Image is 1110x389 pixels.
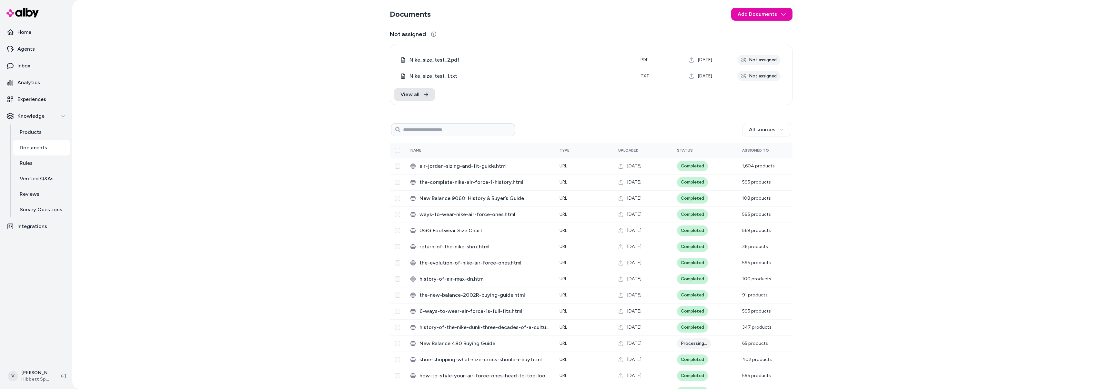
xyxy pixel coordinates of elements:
[627,373,641,379] span: [DATE]
[410,356,549,364] div: shoe-shopping-what-size-crocs-should-i-buy.html
[627,340,641,347] span: [DATE]
[698,73,712,79] span: [DATE]
[410,324,549,331] div: history-of-the-nike-dunk-three-decades-of-a-cultural-phenomenon.html
[742,163,775,169] span: 1,604 products
[13,186,70,202] a: Reviews
[410,259,549,267] div: the-evolution-of-nike-air-force-ones.html
[560,276,567,282] span: URL
[410,148,459,153] div: Name
[17,223,47,230] p: Integrations
[395,341,400,346] button: Select row
[627,179,641,185] span: [DATE]
[400,91,419,98] span: View all
[17,112,45,120] p: Knowledge
[419,324,549,331] span: history-of-the-nike-dunk-three-decades-of-a-cultural-phenomenon.html
[677,258,708,268] div: Completed
[410,243,549,251] div: return-of-the-nike-shox.html
[410,194,549,202] div: New Balance 9060: History & Buyer’s Guide
[641,57,648,63] span: pdf
[731,8,792,21] button: Add Documents
[742,341,768,346] span: 65 products
[13,202,70,217] a: Survey Questions
[618,148,639,153] span: Uploaded
[419,259,549,267] span: the-evolution-of-nike-air-force-ones.html
[560,308,567,314] span: URL
[742,123,791,136] button: All sources
[400,72,630,80] div: Nike_size_test_1.txt
[419,307,549,315] span: 6-ways-to-wear-air-force-1s-full-fits.html
[560,324,567,330] span: URL
[20,159,33,167] p: Rules
[410,162,549,170] div: air-jordan-sizing-and-fit-guide.html
[17,79,40,86] p: Analytics
[410,178,549,186] div: the-complete-nike-air-force-1-history.html
[560,212,567,217] span: URL
[677,242,708,252] div: Completed
[395,212,400,217] button: Select row
[419,356,549,364] span: shoe-shopping-what-size-crocs-should-i-buy.html
[3,41,70,57] a: Agents
[419,211,549,218] span: ways-to-wear-nike-air-force-ones.html
[742,308,771,314] span: 595 products
[410,372,549,380] div: how-to-style-your-air-force-ones-head-to-toe-looks-for-the-holidays.html
[410,211,549,218] div: ways-to-wear-nike-air-force-ones.html
[4,366,55,386] button: V[PERSON_NAME]Hibbett Sports
[677,354,708,365] div: Completed
[560,341,567,346] span: URL
[395,276,400,282] button: Select row
[410,307,549,315] div: 6-ways-to-wear-air-force-1s-full-fits.html
[419,291,549,299] span: the-new-balance-2002R-buying-guide.html
[395,244,400,249] button: Select row
[3,219,70,234] a: Integrations
[419,162,549,170] span: air-jordan-sizing-and-fit-guide.html
[395,357,400,362] button: Select row
[410,275,549,283] div: history-of-air-max-dn.html
[3,108,70,124] button: Knowledge
[627,260,641,266] span: [DATE]
[560,373,567,378] span: URL
[419,227,549,234] span: UGG Footwear Size Chart
[395,148,400,153] button: Select all
[409,56,630,64] span: Nike_size_test_2.pdf
[627,163,641,169] span: [DATE]
[410,291,549,299] div: the-new-balance-2002R-buying-guide.html
[560,228,567,233] span: URL
[17,45,35,53] p: Agents
[21,376,50,383] span: Hibbett Sports
[20,144,47,152] p: Documents
[400,56,630,64] div: Nike_size_test_2.pdf
[742,228,771,233] span: 569 products
[627,292,641,298] span: [DATE]
[419,340,549,347] span: New Balance 480 Buying Guide
[677,209,708,220] div: Completed
[410,227,549,234] div: UGG Footwear Size Chart
[742,179,771,185] span: 595 products
[17,95,46,103] p: Experiences
[395,260,400,265] button: Select row
[627,195,641,202] span: [DATE]
[419,275,549,283] span: history-of-air-max-dn.html
[677,193,708,204] div: Completed
[394,88,435,101] a: View all
[3,92,70,107] a: Experiences
[21,370,50,376] p: [PERSON_NAME]
[560,292,567,298] span: URL
[419,178,549,186] span: the-complete-nike-air-force-1-history.html
[8,371,18,381] span: V
[627,308,641,314] span: [DATE]
[390,30,426,39] span: Not assigned
[742,212,771,217] span: 595 products
[698,57,712,63] span: [DATE]
[560,357,567,362] span: URL
[3,58,70,74] a: Inbox
[395,228,400,233] button: Select row
[737,71,781,81] div: Not assigned
[742,276,771,282] span: 100 products
[627,324,641,331] span: [DATE]
[737,55,781,65] div: Not assigned
[395,293,400,298] button: Select row
[677,161,708,171] div: Completed
[3,25,70,40] a: Home
[395,164,400,169] button: Select row
[3,75,70,90] a: Analytics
